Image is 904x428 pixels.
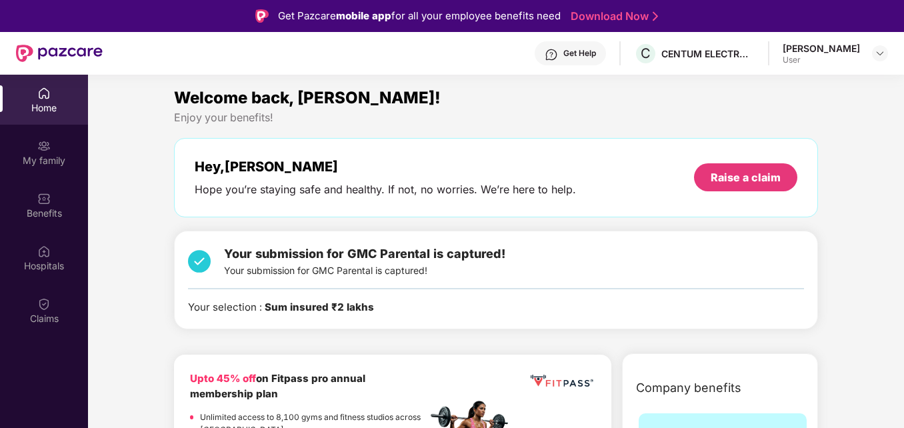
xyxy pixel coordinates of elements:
img: svg+xml;base64,PHN2ZyBpZD0iSGVscC0zMngzMiIgeG1sbnM9Imh0dHA6Ly93d3cudzMub3JnLzIwMDAvc3ZnIiB3aWR0aD... [545,48,558,61]
img: fppp.png [528,371,595,392]
div: Get Pazcare for all your employee benefits need [278,8,561,24]
div: Get Help [563,48,596,59]
img: svg+xml;base64,PHN2ZyBpZD0iQmVuZWZpdHMiIHhtbG5zPSJodHRwOi8vd3d3LnczLm9yZy8yMDAwL3N2ZyIgd2lkdGg9Ij... [37,192,51,205]
div: Raise a claim [711,170,781,185]
img: svg+xml;base64,PHN2ZyBpZD0iSG9tZSIgeG1sbnM9Imh0dHA6Ly93d3cudzMub3JnLzIwMDAvc3ZnIiB3aWR0aD0iMjAiIG... [37,87,51,100]
div: Hope you’re staying safe and healthy. If not, no worries. We’re here to help. [195,183,576,197]
b: Sum insured ₹2 lakhs [265,301,374,313]
img: svg+xml;base64,PHN2ZyB4bWxucz0iaHR0cDovL3d3dy53My5vcmcvMjAwMC9zdmciIHdpZHRoPSIzNCIgaGVpZ2h0PSIzNC... [188,245,211,278]
b: Upto 45% off [190,372,256,385]
div: CENTUM ELECTRONICS LIMITED [661,47,755,60]
span: Your submission for GMC Parental is captured! [224,247,505,261]
div: Your selection : [188,299,374,315]
div: User [783,55,860,65]
img: svg+xml;base64,PHN2ZyBpZD0iRHJvcGRvd24tMzJ4MzIiIHhtbG5zPSJodHRwOi8vd3d3LnczLm9yZy8yMDAwL3N2ZyIgd2... [875,48,885,59]
strong: mobile app [336,9,391,22]
img: svg+xml;base64,PHN2ZyB3aWR0aD0iMjAiIGhlaWdodD0iMjAiIHZpZXdCb3g9IjAgMCAyMCAyMCIgZmlsbD0ibm9uZSIgeG... [37,139,51,153]
div: Hey, [PERSON_NAME] [195,159,576,175]
img: Logo [255,9,269,23]
span: Company benefits [636,379,741,397]
img: New Pazcare Logo [16,45,103,62]
b: on Fitpass pro annual membership plan [190,372,365,401]
a: Download Now [571,9,654,23]
img: svg+xml;base64,PHN2ZyBpZD0iQ2xhaW0iIHhtbG5zPSJodHRwOi8vd3d3LnczLm9yZy8yMDAwL3N2ZyIgd2lkdGg9IjIwIi... [37,297,51,311]
span: Welcome back, [PERSON_NAME]! [174,88,441,107]
div: [PERSON_NAME] [783,42,860,55]
img: Stroke [653,9,658,23]
div: Your submission for GMC Parental is captured! [224,245,505,278]
img: svg+xml;base64,PHN2ZyBpZD0iSG9zcGl0YWxzIiB4bWxucz0iaHR0cDovL3d3dy53My5vcmcvMjAwMC9zdmciIHdpZHRoPS... [37,245,51,258]
div: Enjoy your benefits! [174,111,818,125]
span: C [641,45,651,61]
